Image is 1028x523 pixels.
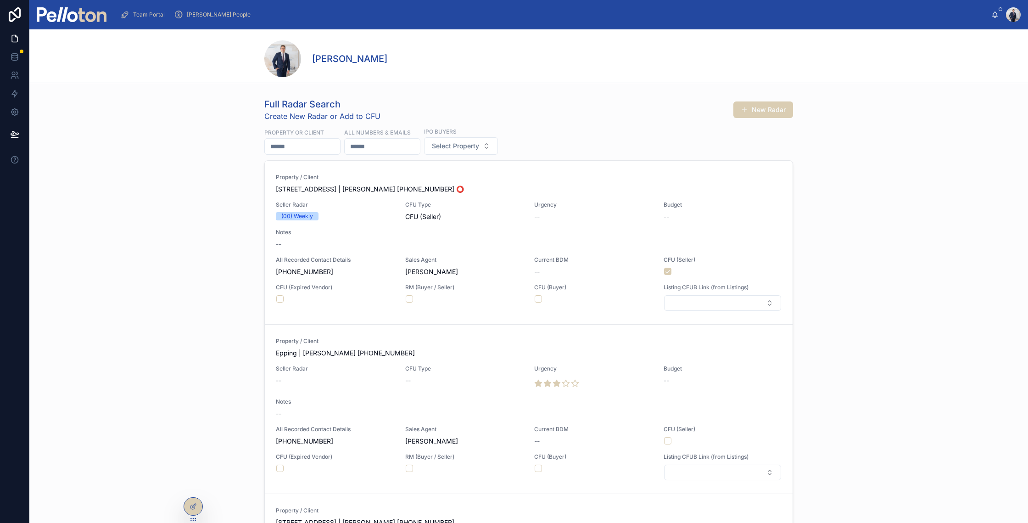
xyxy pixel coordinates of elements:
a: [PERSON_NAME] People [171,6,257,23]
span: All Recorded Contact Details [276,256,394,264]
span: Budget [664,201,782,208]
span: -- [276,376,281,385]
div: (00) Weekly [281,212,313,220]
span: CFU (Buyer) [534,284,653,291]
label: IPO Buyers [424,127,457,135]
span: -- [276,240,281,249]
span: CFU (Seller) [664,426,782,433]
span: Seller Radar [276,201,394,208]
span: -- [405,376,411,385]
a: Team Portal [117,6,171,23]
span: Listing CFUB Link (from Listings) [664,453,782,461]
span: CFU Type [405,201,524,208]
a: Property / ClientEpping | [PERSON_NAME] [PHONE_NUMBER]Seller Radar--CFU Type--UrgencyBudget--Note... [265,325,793,494]
h1: [PERSON_NAME] [312,52,387,65]
span: Select Property [432,141,479,151]
span: -- [534,437,540,446]
span: Sales Agent [405,256,524,264]
span: [PERSON_NAME] People [187,11,251,18]
span: RM (Buyer / Seller) [405,453,524,461]
span: CFU (Seller) [405,212,524,221]
button: Select Button [424,137,498,155]
span: RM (Buyer / Seller) [405,284,524,291]
span: -- [276,409,281,418]
span: Sales Agent [405,426,524,433]
span: Current BDM [534,256,653,264]
span: CFU (Buyer) [534,453,653,461]
span: Budget [664,365,782,372]
span: -- [534,267,540,276]
button: Select Button [664,465,782,480]
span: -- [534,212,540,221]
img: App logo [37,7,106,22]
span: CFU (Expired Vendor) [276,453,394,461]
div: scrollable content [114,5,991,25]
a: Property / Client[STREET_ADDRESS] | [PERSON_NAME] [PHONE_NUMBER] ⭕️Seller Radar(00) WeeklyCFU Typ... [265,161,793,325]
span: [PHONE_NUMBER] [276,437,394,446]
span: Property / Client [276,507,782,514]
span: Urgency [534,365,653,372]
span: All Recorded Contact Details [276,426,394,433]
span: Notes [276,398,782,405]
span: -- [664,376,669,385]
span: Listing CFUB Link (from Listings) [664,284,782,291]
span: [PERSON_NAME] [405,267,458,276]
label: Property or Client [264,128,324,136]
h1: Full Radar Search [264,98,380,111]
span: [STREET_ADDRESS] | [PERSON_NAME] [PHONE_NUMBER] ⭕️ [276,185,782,194]
span: CFU (Seller) [664,256,782,264]
span: Team Portal [133,11,165,18]
span: Seller Radar [276,365,394,372]
span: [PERSON_NAME] [405,437,458,446]
span: Property / Client [276,174,782,181]
span: Epping | [PERSON_NAME] [PHONE_NUMBER] [276,349,782,358]
button: New Radar [733,101,793,118]
span: Property / Client [276,337,782,345]
span: Current BDM [534,426,653,433]
span: [PHONE_NUMBER] [276,267,394,276]
span: Urgency [534,201,653,208]
span: -- [664,212,669,221]
button: Select Button [664,295,782,311]
span: Create New Radar or Add to CFU [264,111,380,122]
span: Notes [276,229,782,236]
span: CFU Type [405,365,524,372]
label: ALL Numbers & Emails [344,128,411,136]
span: CFU (Expired Vendor) [276,284,394,291]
